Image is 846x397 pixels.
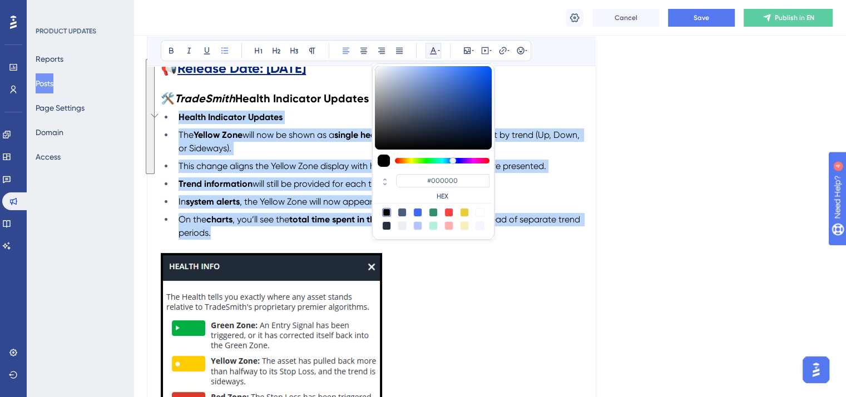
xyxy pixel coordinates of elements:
span: On the [179,214,206,225]
button: Save [668,9,735,27]
span: Publish in EN [775,13,814,22]
strong: Trend information [179,178,253,189]
strong: Yellow Zone [194,130,243,140]
strong: charts [206,214,232,225]
span: 🛠️ [161,92,175,105]
span: Need Help? [26,3,70,16]
strong: TradeSmith [175,92,235,105]
span: Cancel [615,13,637,22]
span: , you’ll see the [232,214,289,225]
iframe: UserGuiding AI Assistant Launcher [799,353,833,386]
span: In [179,196,186,207]
span: are presented. [487,161,546,171]
label: HEX [396,192,489,201]
div: 4 [77,6,81,14]
span: 📢 [161,61,177,76]
strong: Health Indicator Updates [179,112,283,122]
button: Page Settings [36,98,85,118]
div: PRODUCT UPDATES [36,27,96,36]
span: Save [694,13,709,22]
span: , the Yellow Zone will now appear in its consolidated form. [240,196,472,207]
strong: single health pill [334,130,401,140]
strong: total time spent in the [GEOGRAPHIC_DATA] [289,214,472,225]
button: Access [36,147,61,167]
button: Publish in EN [744,9,833,27]
button: Reports [36,49,63,69]
button: Cancel [592,9,659,27]
span: will still be provided for each ticker. [253,178,392,189]
span: The [179,130,194,140]
strong: system alerts [186,196,240,207]
strong: Health Indicator Updates [235,92,369,105]
span: will now be shown as a [243,130,334,140]
button: Posts [36,73,53,93]
strong: Release Date: [DATE] [177,60,306,76]
button: Domain [36,122,63,142]
span: This change aligns the Yellow Zone display with how the [179,161,403,171]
